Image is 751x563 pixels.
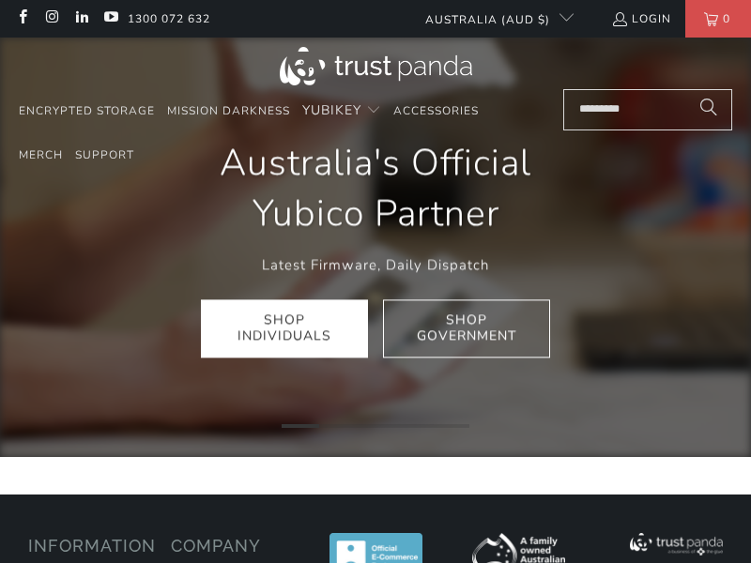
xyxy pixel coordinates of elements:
[432,424,469,428] li: Page dot 5
[73,11,89,26] a: Trust Panda Australia on LinkedIn
[201,254,550,277] p: Latest Firmware, Daily Dispatch
[685,89,732,130] button: Search
[167,103,290,118] span: Mission Darkness
[394,424,432,428] li: Page dot 4
[302,101,361,119] span: YubiKey
[357,424,394,428] li: Page dot 3
[611,8,671,29] a: Login
[393,89,479,133] a: Accessories
[319,424,357,428] li: Page dot 2
[19,133,63,177] a: Merch
[563,89,732,130] input: Search...
[19,89,532,178] nav: Translation missing: en.navigation.header.main_nav
[19,89,155,133] a: Encrypted Storage
[282,424,319,428] li: Page dot 1
[167,89,290,133] a: Mission Darkness
[75,133,134,177] a: Support
[19,147,63,162] span: Merch
[201,300,368,358] a: Shop Individuals
[383,300,550,358] a: Shop Government
[75,147,134,162] span: Support
[19,103,155,118] span: Encrypted Storage
[102,11,118,26] a: Trust Panda Australia on YouTube
[393,103,479,118] span: Accessories
[43,11,59,26] a: Trust Panda Australia on Instagram
[280,47,472,85] img: Trust Panda Australia
[14,11,30,26] a: Trust Panda Australia on Facebook
[128,8,210,29] a: 1300 072 632
[201,137,550,240] h1: Australia's Official Yubico Partner
[302,89,381,133] summary: YubiKey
